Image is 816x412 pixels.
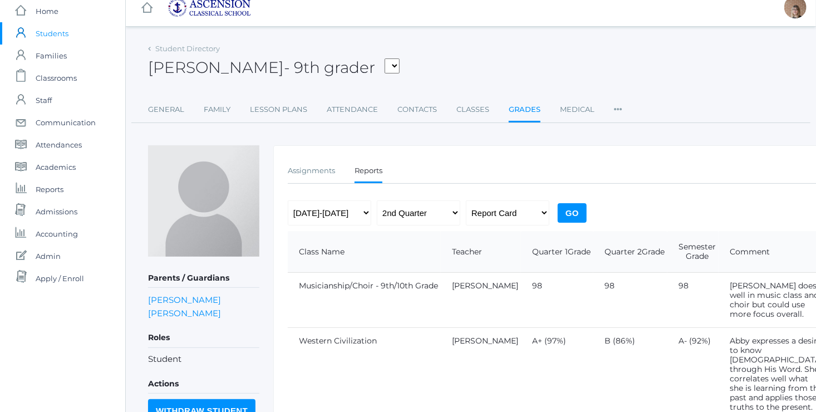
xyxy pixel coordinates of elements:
td: 98 [667,273,719,328]
span: Communication [36,111,96,134]
th: Teacher [441,231,521,273]
a: Contacts [397,99,437,121]
a: [PERSON_NAME] [148,308,221,318]
span: Staff [36,89,52,111]
a: Western Civilization [299,336,377,346]
input: Go [558,203,587,223]
td: 98 [521,273,593,328]
a: [PERSON_NAME] [148,295,221,305]
span: Accounting [36,223,78,245]
a: [PERSON_NAME] [452,281,518,291]
th: Class Name [288,231,441,273]
a: Grades [509,99,540,122]
li: Student [148,353,259,366]
a: Lesson Plans [250,99,307,121]
td: 98 [593,273,667,328]
th: Grade [593,231,667,273]
a: Student Directory [155,44,220,53]
span: Students [36,22,68,45]
img: Abby Daniels [148,145,259,257]
h5: Actions [148,375,259,394]
span: Attendances [36,134,82,156]
h5: Parents / Guardians [148,269,259,288]
span: Admissions [36,200,77,223]
th: Grade [521,231,593,273]
span: Apply / Enroll [36,267,84,290]
span: Quarter 2 [604,247,642,257]
span: Admin [36,245,61,267]
a: Medical [560,99,594,121]
a: Assignments [288,160,335,182]
a: [PERSON_NAME] [452,336,518,346]
a: General [148,99,184,121]
h5: Roles [148,328,259,347]
a: Reports [355,160,382,184]
span: Classrooms [36,67,77,89]
h2: [PERSON_NAME] [148,59,400,76]
th: Semester Grade [667,231,719,273]
span: Reports [36,178,63,200]
span: Quarter 1 [532,247,568,257]
span: - 9th grader [284,58,375,77]
a: Classes [456,99,489,121]
span: Academics [36,156,76,178]
a: Attendance [327,99,378,121]
span: Families [36,45,67,67]
a: Family [204,99,230,121]
a: Musicianship/Choir - 9th/10th Grade [299,281,438,291]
